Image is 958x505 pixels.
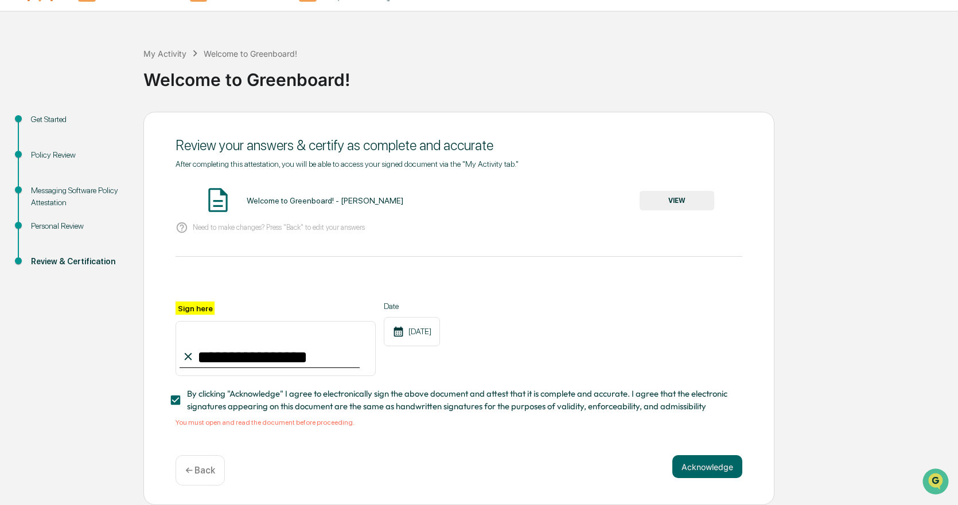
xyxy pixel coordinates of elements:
[176,137,742,154] div: Review your answers & certify as complete and accurate
[187,387,733,413] span: By clicking "Acknowledge" I agree to electronically sign the above document and attest that it is...
[11,24,209,42] p: How can we help?
[176,159,519,169] span: After completing this attestation, you will be able to access your signed document via the "My Ac...
[79,140,147,160] a: 🗄️Attestations
[195,91,209,105] button: Start new chat
[95,144,142,156] span: Attestations
[83,146,92,155] div: 🗄️
[143,49,186,58] div: My Activity
[39,88,188,99] div: Start new chat
[640,191,714,210] button: VIEW
[31,185,125,209] div: Messaging Software Policy Attestation
[193,223,365,232] p: Need to make changes? Press "Back" to edit your answers
[176,302,215,315] label: Sign here
[11,146,21,155] div: 🖐️
[31,256,125,268] div: Review & Certification
[31,220,125,232] div: Personal Review
[7,162,77,182] a: 🔎Data Lookup
[39,99,145,108] div: We're available if you need us!
[185,465,215,476] p: ← Back
[31,113,125,126] div: Get Started
[204,49,297,58] div: Welcome to Greenboard!
[247,196,403,205] div: Welcome to Greenboard! - [PERSON_NAME]
[672,455,742,478] button: Acknowledge
[11,167,21,177] div: 🔎
[23,144,74,156] span: Preclearance
[921,467,952,498] iframe: Open customer support
[176,418,742,426] div: You must open and read the document before proceeding.
[81,194,139,203] a: Powered byPylon
[204,186,232,214] img: Document Icon
[11,88,32,108] img: 1746055101610-c473b297-6a78-478c-a979-82029cc54cd1
[384,317,440,346] div: [DATE]
[114,194,139,203] span: Pylon
[31,149,125,161] div: Policy Review
[7,140,79,160] a: 🖐️Preclearance
[384,302,440,311] label: Date
[23,166,72,178] span: Data Lookup
[143,60,952,90] div: Welcome to Greenboard!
